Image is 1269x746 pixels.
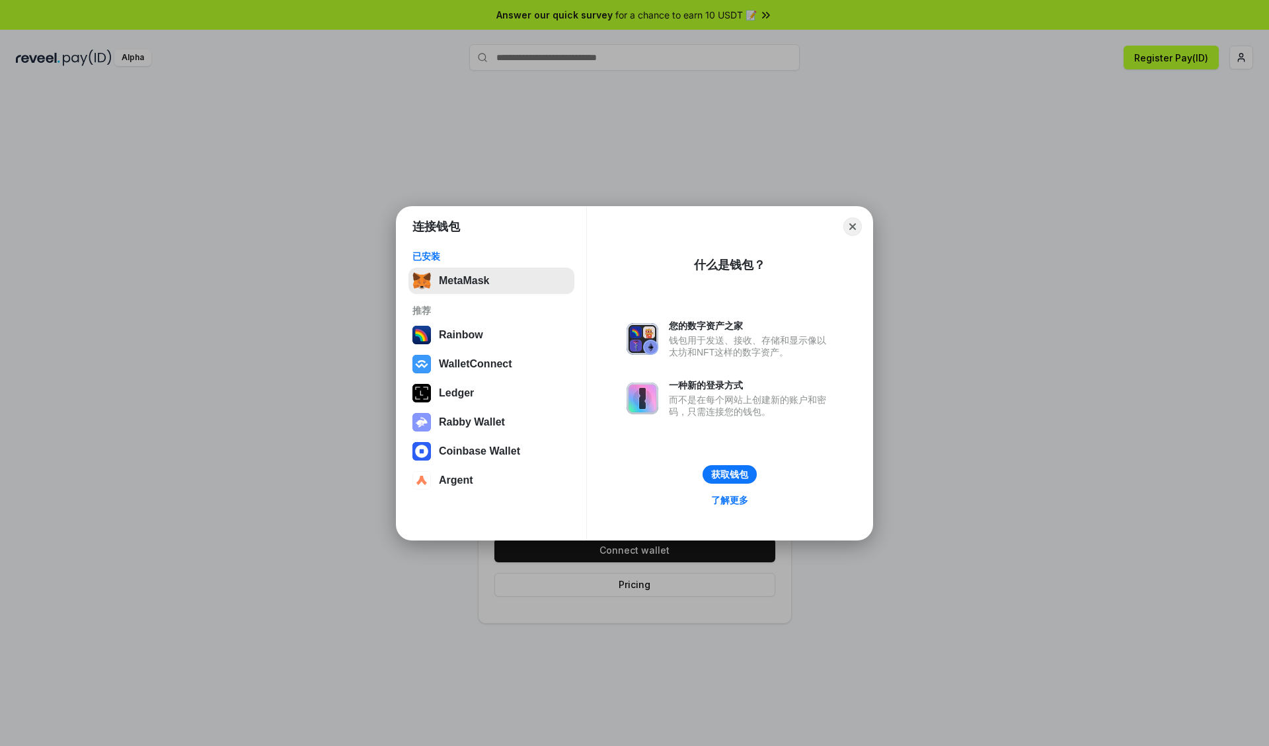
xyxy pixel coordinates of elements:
[711,468,748,480] div: 获取钱包
[408,409,574,435] button: Rabby Wallet
[439,329,483,341] div: Rainbow
[412,471,431,490] img: svg+xml,%3Csvg%20width%3D%2228%22%20height%3D%2228%22%20viewBox%3D%220%200%2028%2028%22%20fill%3D...
[439,358,512,370] div: WalletConnect
[703,465,757,484] button: 获取钱包
[669,334,833,358] div: 钱包用于发送、接收、存储和显示像以太坊和NFT这样的数字资产。
[412,413,431,431] img: svg+xml,%3Csvg%20xmlns%3D%22http%3A%2F%2Fwww.w3.org%2F2000%2Fsvg%22%20fill%3D%22none%22%20viewBox...
[408,467,574,494] button: Argent
[439,474,473,486] div: Argent
[627,383,658,414] img: svg+xml,%3Csvg%20xmlns%3D%22http%3A%2F%2Fwww.w3.org%2F2000%2Fsvg%22%20fill%3D%22none%22%20viewBox...
[669,320,833,332] div: 您的数字资产之家
[412,355,431,373] img: svg+xml,%3Csvg%20width%3D%2228%22%20height%3D%2228%22%20viewBox%3D%220%200%2028%2028%22%20fill%3D...
[408,380,574,406] button: Ledger
[408,322,574,348] button: Rainbow
[408,438,574,465] button: Coinbase Wallet
[412,326,431,344] img: svg+xml,%3Csvg%20width%3D%22120%22%20height%3D%22120%22%20viewBox%3D%220%200%20120%20120%22%20fil...
[627,323,658,355] img: svg+xml,%3Csvg%20xmlns%3D%22http%3A%2F%2Fwww.w3.org%2F2000%2Fsvg%22%20fill%3D%22none%22%20viewBox...
[412,305,570,317] div: 推荐
[412,272,431,290] img: svg+xml,%3Csvg%20fill%3D%22none%22%20height%3D%2233%22%20viewBox%3D%220%200%2035%2033%22%20width%...
[439,387,474,399] div: Ledger
[412,442,431,461] img: svg+xml,%3Csvg%20width%3D%2228%22%20height%3D%2228%22%20viewBox%3D%220%200%2028%2028%22%20fill%3D...
[408,268,574,294] button: MetaMask
[412,384,431,402] img: svg+xml,%3Csvg%20xmlns%3D%22http%3A%2F%2Fwww.w3.org%2F2000%2Fsvg%22%20width%3D%2228%22%20height%3...
[669,379,833,391] div: 一种新的登录方式
[439,416,505,428] div: Rabby Wallet
[843,217,862,236] button: Close
[412,250,570,262] div: 已安装
[669,394,833,418] div: 而不是在每个网站上创建新的账户和密码，只需连接您的钱包。
[703,492,756,509] a: 了解更多
[711,494,748,506] div: 了解更多
[694,257,765,273] div: 什么是钱包？
[408,351,574,377] button: WalletConnect
[412,219,460,235] h1: 连接钱包
[439,445,520,457] div: Coinbase Wallet
[439,275,489,287] div: MetaMask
